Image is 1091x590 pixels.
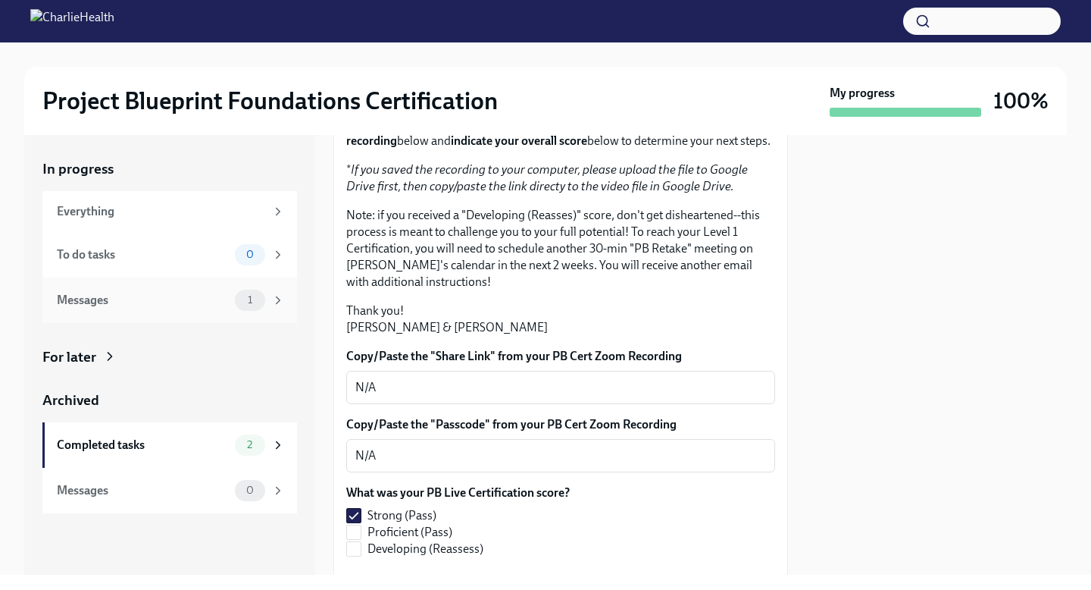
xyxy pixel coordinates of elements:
[239,294,261,306] span: 1
[57,246,229,263] div: To do tasks
[237,249,263,260] span: 0
[42,391,297,410] a: Archived
[367,524,452,541] span: Proficient (Pass)
[355,447,766,465] textarea: N/A
[57,292,229,309] div: Messages
[367,541,483,557] span: Developing (Reassess)
[30,9,114,33] img: CharlieHealth
[57,203,265,220] div: Everything
[42,347,297,367] a: For later
[346,348,775,365] label: Copy/Paste the "Share Link" from your PB Cert Zoom Recording
[42,159,297,179] a: In progress
[346,485,570,501] label: What was your PB Live Certification score?
[451,133,587,148] strong: indicate your overall score
[367,507,436,524] span: Strong (Pass)
[42,86,498,116] h2: Project Blueprint Foundations Certification
[346,207,775,290] p: Note: if you received a "Developing (Reasses)" score, don't get disheartened--this process is mea...
[42,347,96,367] div: For later
[57,482,229,499] div: Messages
[42,468,297,513] a: Messages0
[993,87,1049,115] h3: 100%
[346,303,775,336] p: Thank you! [PERSON_NAME] & [PERSON_NAME]
[42,278,297,323] a: Messages1
[355,378,766,397] textarea: N/A
[42,232,297,278] a: To do tasks0
[237,485,263,496] span: 0
[42,422,297,468] a: Completed tasks2
[42,191,297,232] a: Everything
[346,416,775,433] label: Copy/Paste the "Passcode" from your PB Cert Zoom Recording
[346,162,748,193] em: If you saved the recording to your computer, please upload the file to Google Drive first, then c...
[57,437,229,453] div: Completed tasks
[238,439,261,450] span: 2
[830,85,895,102] strong: My progress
